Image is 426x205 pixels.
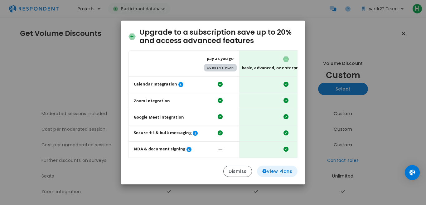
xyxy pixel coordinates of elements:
[129,158,201,174] td: Participant database
[129,77,201,93] td: Calendar Integration
[204,64,237,71] span: Current Plan
[405,165,420,180] div: Open Intercom Messenger
[129,93,201,109] td: Zoom integration
[185,146,193,153] button: Easily secure participant NDAs and other project documents.
[223,166,252,177] button: Dismiss
[129,109,201,125] td: Google Meet integration
[128,28,298,45] h2: Upgrade to a subscription save up to 20% and access advanced features
[204,56,237,71] span: Pay As You Go
[218,147,222,152] span: ―
[121,21,305,185] md-dialog: Upgrade to ...
[257,166,298,177] button: View Plans
[129,125,201,142] td: Secure 1:1 & bulk messaging
[177,81,185,88] button: Automate session scheduling with Microsoft Office or Google Calendar integration.
[242,56,330,71] span: Basic, Advanced, or Enterprise Subscription
[191,129,199,137] button: Screen survey participants and ask follow-up questions to assess fit before session invitations.
[129,142,201,158] td: NDA & document signing
[262,168,293,175] span: View Plans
